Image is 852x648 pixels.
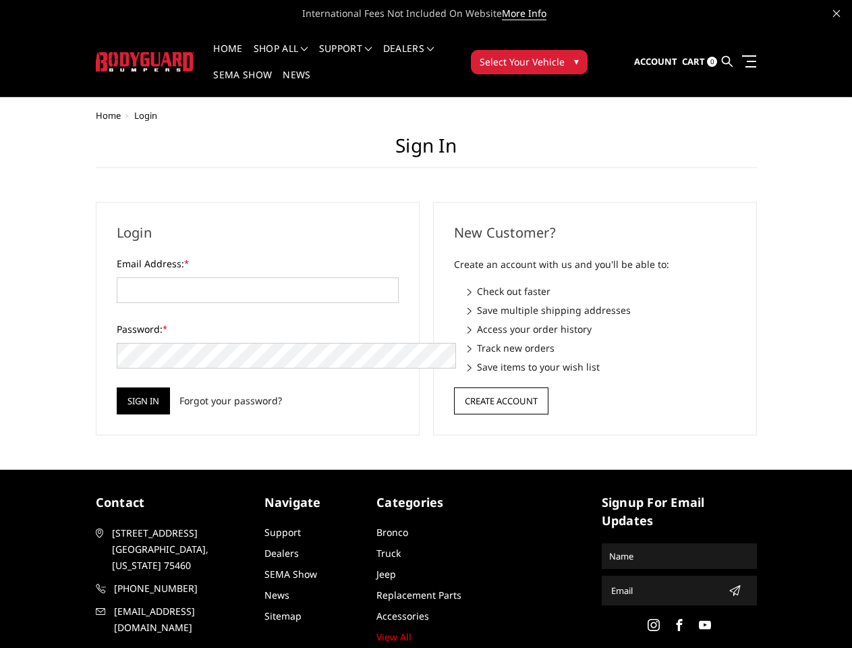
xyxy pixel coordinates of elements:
[467,322,736,336] li: Access your order history
[502,7,546,20] a: More Info
[117,322,399,336] label: Password:
[785,583,852,648] iframe: Chat Widget
[134,109,157,122] span: Login
[454,393,548,406] a: Create Account
[467,284,736,298] li: Check out faster
[471,50,588,74] button: Select Your Vehicle
[454,387,548,414] button: Create Account
[264,547,299,560] a: Dealers
[264,526,301,539] a: Support
[117,256,399,271] label: Email Address:
[117,223,399,243] h2: Login
[602,493,757,530] h5: signup for email updates
[114,580,250,597] span: [PHONE_NUMBER]
[707,57,717,67] span: 0
[376,630,411,643] a: View All
[454,256,736,273] p: Create an account with us and you'll be able to:
[319,44,372,70] a: Support
[96,580,251,597] a: [PHONE_NUMBER]
[264,568,317,580] a: SEMA Show
[383,44,434,70] a: Dealers
[634,55,677,67] span: Account
[213,70,272,97] a: SEMA Show
[376,526,408,539] a: Bronco
[96,493,251,512] h5: contact
[114,603,250,636] span: [EMAIL_ADDRESS][DOMAIN_NAME]
[213,44,242,70] a: Home
[606,580,723,601] input: Email
[376,589,461,601] a: Replacement Parts
[454,223,736,243] h2: New Customer?
[376,493,476,512] h5: Categories
[254,44,308,70] a: shop all
[112,525,248,574] span: [STREET_ADDRESS] [GEOGRAPHIC_DATA], [US_STATE] 75460
[467,341,736,355] li: Track new orders
[96,109,121,122] a: Home
[376,568,396,580] a: Jeep
[682,44,717,80] a: Cart 0
[604,545,755,567] input: Name
[480,55,565,69] span: Select Your Vehicle
[376,610,429,622] a: Accessories
[264,493,364,512] h5: Navigate
[96,134,757,168] h1: Sign in
[467,303,736,317] li: Save multiple shipping addresses
[574,54,579,68] span: ▾
[376,547,401,560] a: Truck
[264,610,302,622] a: Sitemap
[264,589,289,601] a: News
[117,387,170,414] input: Sign in
[96,52,195,72] img: BODYGUARD BUMPERS
[467,360,736,374] li: Save items to your wish list
[179,394,282,408] a: Forgot your password?
[634,44,677,80] a: Account
[283,70,310,97] a: News
[96,603,251,636] a: [EMAIL_ADDRESS][DOMAIN_NAME]
[682,55,705,67] span: Cart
